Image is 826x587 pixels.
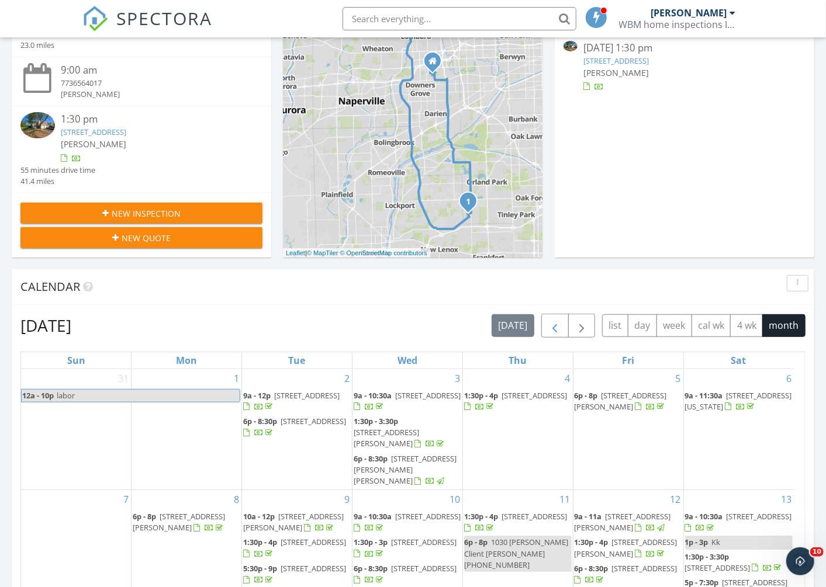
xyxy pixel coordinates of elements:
[61,127,126,137] a: [STREET_ADDRESS]
[61,138,126,150] span: [PERSON_NAME]
[243,563,346,585] a: 5:30p - 9p [STREET_ADDRESS]
[575,390,667,412] a: 6p - 8p [STREET_ADDRESS][PERSON_NAME]
[122,232,171,244] span: New Quote
[283,248,430,258] div: |
[354,563,457,585] a: 6p - 8:30p [STREET_ADDRESS]
[20,112,262,187] a: 1:30 pm [STREET_ADDRESS] [PERSON_NAME] 55 minutes drive time 41.4 miles
[340,249,427,256] a: © OpenStreetMap contributors
[564,41,806,93] a: [DATE] 1:30 pm [STREET_ADDRESS] [PERSON_NAME]
[433,61,440,68] div: 217 Bridle Path Cir, OAK BROOK IL 60523
[286,249,305,256] a: Leaflet
[133,511,225,533] span: [STREET_ADDRESS][PERSON_NAME]
[685,511,723,522] span: 9a - 10:30a
[575,563,609,574] span: 6p - 8:30p
[116,369,131,388] a: Go to August 31, 2025
[281,416,346,426] span: [STREET_ADDRESS]
[583,67,649,78] span: [PERSON_NAME]
[762,314,806,337] button: month
[685,550,793,575] a: 1:30p - 3:30p [STREET_ADDRESS]
[286,352,308,369] a: Tuesday
[242,369,352,490] td: Go to September 2, 2025
[395,390,461,401] span: [STREET_ADDRESS]
[133,510,240,535] a: 6p - 8p [STREET_ADDRESS][PERSON_NAME]
[395,352,420,369] a: Wednesday
[243,511,344,533] span: [STREET_ADDRESS][PERSON_NAME]
[243,416,277,426] span: 6p - 8:30p
[243,537,346,558] a: 1:30p - 4p [STREET_ADDRESS]
[243,415,351,440] a: 6p - 8:30p [STREET_ADDRESS]
[281,563,346,574] span: [STREET_ADDRESS]
[575,511,671,533] a: 9a - 11a [STREET_ADDRESS][PERSON_NAME]
[243,510,351,535] a: 10a - 12p [STREET_ADDRESS][PERSON_NAME]
[575,562,682,587] a: 6p - 8:30p [STREET_ADDRESS]
[468,201,475,208] div: 17389 Highwood Dr, Orland Park, IL 60467
[464,390,567,412] a: 1:30p - 4p [STREET_ADDRESS]
[563,369,573,388] a: Go to September 4, 2025
[20,314,71,337] h2: [DATE]
[673,369,683,388] a: Go to September 5, 2025
[506,352,529,369] a: Thursday
[492,314,534,337] button: [DATE]
[342,490,352,509] a: Go to September 9, 2025
[133,511,225,533] a: 6p - 8p [STREET_ADDRESS][PERSON_NAME]
[692,314,731,337] button: cal wk
[464,510,572,535] a: 1:30p - 4p [STREET_ADDRESS]
[583,41,785,55] div: [DATE] 1:30 pm
[575,389,682,414] a: 6p - 8p [STREET_ADDRESS][PERSON_NAME]
[65,352,88,369] a: Sunday
[243,390,340,412] a: 9a - 12p [STREET_ADDRESS]
[575,536,682,561] a: 1:30p - 4p [STREET_ADDRESS][PERSON_NAME]
[575,563,678,585] a: 6p - 8:30p [STREET_ADDRESS]
[281,537,346,547] span: [STREET_ADDRESS]
[810,547,824,557] span: 10
[354,416,398,426] span: 1:30p - 3:30p
[502,511,567,522] span: [STREET_ADDRESS]
[620,352,637,369] a: Friday
[243,536,351,561] a: 1:30p - 4p [STREET_ADDRESS]
[354,390,392,401] span: 9a - 10:30a
[354,562,461,587] a: 6p - 8:30p [STREET_ADDRESS]
[729,352,749,369] a: Saturday
[575,511,671,533] span: [STREET_ADDRESS][PERSON_NAME]
[354,416,446,449] a: 1:30p - 3:30p [STREET_ADDRESS][PERSON_NAME]
[343,7,576,30] input: Search everything...
[395,511,461,522] span: [STREET_ADDRESS]
[685,390,792,412] span: [STREET_ADDRESS][US_STATE]
[243,537,277,547] span: 1:30p - 4p
[668,490,683,509] a: Go to September 12, 2025
[602,314,628,337] button: list
[354,511,461,533] a: 9a - 10:30a [STREET_ADDRESS]
[57,390,75,401] span: labor
[243,511,344,533] a: 10a - 12p [STREET_ADDRESS][PERSON_NAME]
[354,453,388,464] span: 6p - 8:30p
[727,511,792,522] span: [STREET_ADDRESS]
[558,490,573,509] a: Go to September 11, 2025
[243,563,277,574] span: 5:30p - 9p
[575,511,602,522] span: 9a - 11a
[243,562,351,587] a: 5:30p - 9p [STREET_ADDRESS]
[61,112,243,127] div: 1:30 pm
[274,390,340,401] span: [STREET_ADDRESS]
[61,89,243,100] div: [PERSON_NAME]
[354,537,388,547] span: 1:30p - 3p
[573,369,683,490] td: Go to September 5, 2025
[391,537,457,547] span: [STREET_ADDRESS]
[21,369,132,490] td: Go to August 31, 2025
[541,314,569,338] button: Previous month
[464,537,568,569] span: 1030 [PERSON_NAME] Client [PERSON_NAME] [PHONE_NUMBER]
[464,389,572,414] a: 1:30p - 4p [STREET_ADDRESS]
[685,551,784,573] a: 1:30p - 3:30p [STREET_ADDRESS]
[243,389,351,414] a: 9a - 12p [STREET_ADDRESS]
[243,511,275,522] span: 10a - 12p
[354,453,457,486] a: 6p - 8:30p [STREET_ADDRESS][PERSON_NAME][PERSON_NAME]
[685,510,793,535] a: 9a - 10:30a [STREET_ADDRESS]
[462,369,573,490] td: Go to September 4, 2025
[354,415,461,451] a: 1:30p - 3:30p [STREET_ADDRESS][PERSON_NAME]
[354,536,461,561] a: 1:30p - 3p [STREET_ADDRESS]
[354,563,388,574] span: 6p - 8:30p
[656,314,692,337] button: week
[447,490,462,509] a: Go to September 10, 2025
[651,7,727,19] div: [PERSON_NAME]
[464,537,488,547] span: 6p - 8p
[20,203,262,224] button: New Inspection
